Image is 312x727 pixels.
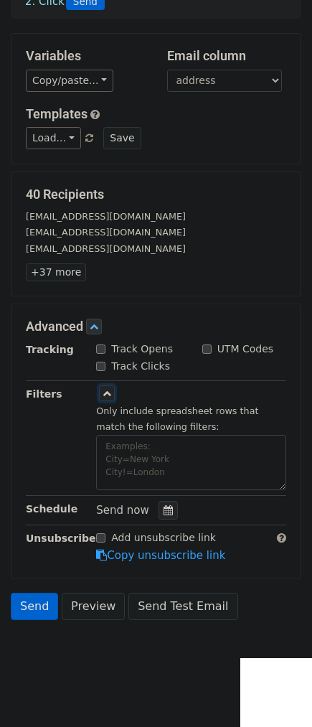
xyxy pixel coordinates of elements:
[240,658,312,727] div: 聊天小组件
[128,593,237,620] a: Send Test Email
[26,319,286,334] h5: Advanced
[26,344,74,355] strong: Tracking
[26,70,113,92] a: Copy/paste...
[96,405,258,433] small: Only include spreadsheet rows that match the following filters:
[26,48,146,64] h5: Variables
[26,503,77,515] strong: Schedule
[111,359,170,374] label: Track Clicks
[111,342,173,357] label: Track Opens
[103,127,141,149] button: Save
[26,263,86,281] a: +37 more
[26,533,96,544] strong: Unsubscribe
[11,593,58,620] a: Send
[240,658,312,727] iframe: Chat Widget
[96,549,225,562] a: Copy unsubscribe link
[26,127,81,149] a: Load...
[62,593,125,620] a: Preview
[26,227,186,238] small: [EMAIL_ADDRESS][DOMAIN_NAME]
[96,504,149,517] span: Send now
[111,530,216,545] label: Add unsubscribe link
[167,48,287,64] h5: Email column
[217,342,273,357] label: UTM Codes
[26,388,62,400] strong: Filters
[26,211,186,222] small: [EMAIL_ADDRESS][DOMAIN_NAME]
[26,243,186,254] small: [EMAIL_ADDRESS][DOMAIN_NAME]
[26,187,286,202] h5: 40 Recipients
[26,106,88,121] a: Templates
